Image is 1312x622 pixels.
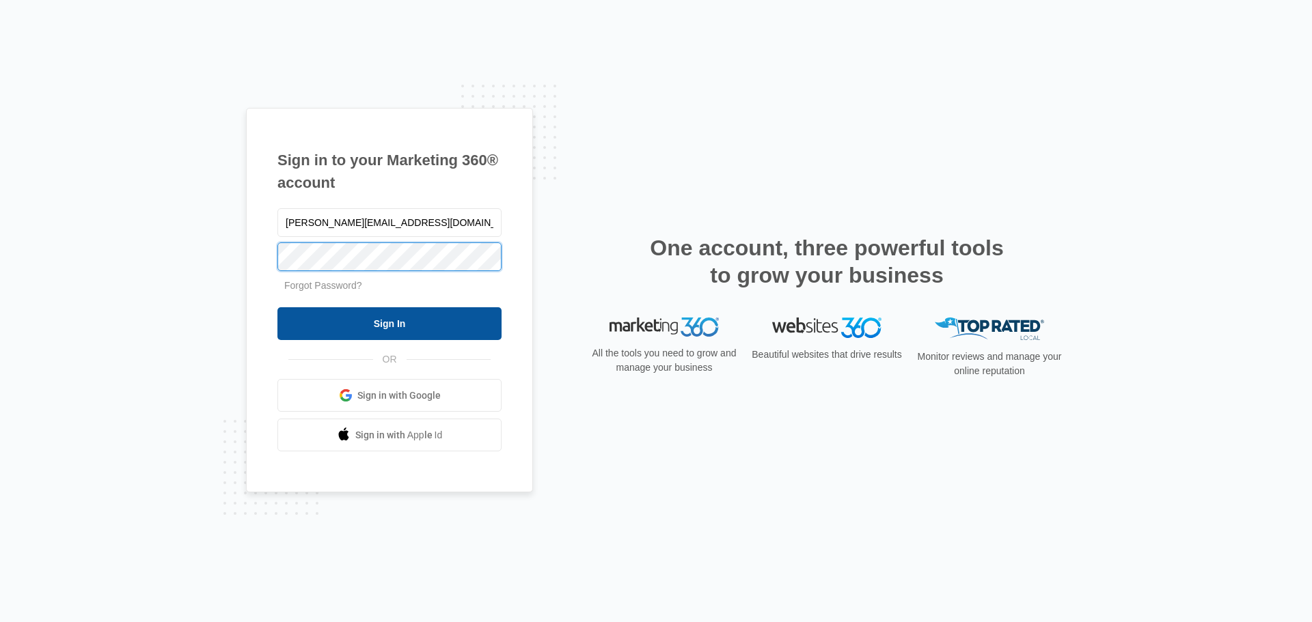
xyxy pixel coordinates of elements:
input: Email [277,208,502,237]
a: Sign in with Apple Id [277,419,502,451]
h1: Sign in to your Marketing 360® account [277,149,502,194]
input: Sign In [277,307,502,340]
h2: One account, three powerful tools to grow your business [646,234,1008,289]
p: Monitor reviews and manage your online reputation [913,350,1066,378]
a: Sign in with Google [277,379,502,412]
span: Sign in with Apple Id [355,428,443,442]
img: Marketing 360 [610,317,719,337]
img: Websites 360 [772,317,881,337]
span: OR [373,352,407,367]
img: Top Rated Local [935,317,1044,340]
span: Sign in with Google [357,388,441,403]
p: Beautiful websites that drive results [750,348,903,362]
p: All the tools you need to grow and manage your business [588,346,741,375]
a: Forgot Password? [284,280,362,291]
